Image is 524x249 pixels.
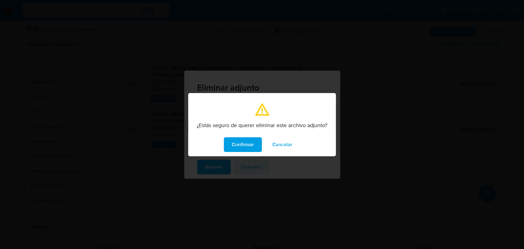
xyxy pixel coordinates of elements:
button: modal_confirmation.confirm [224,137,262,152]
p: ¿Estás seguro de querer eliminar este archivo adjunto? [197,122,327,129]
span: Confirmar [232,138,254,151]
span: Cancelar [272,138,292,151]
button: modal_confirmation.cancel [264,137,300,152]
div: modal_confirmation.title [188,93,336,156]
